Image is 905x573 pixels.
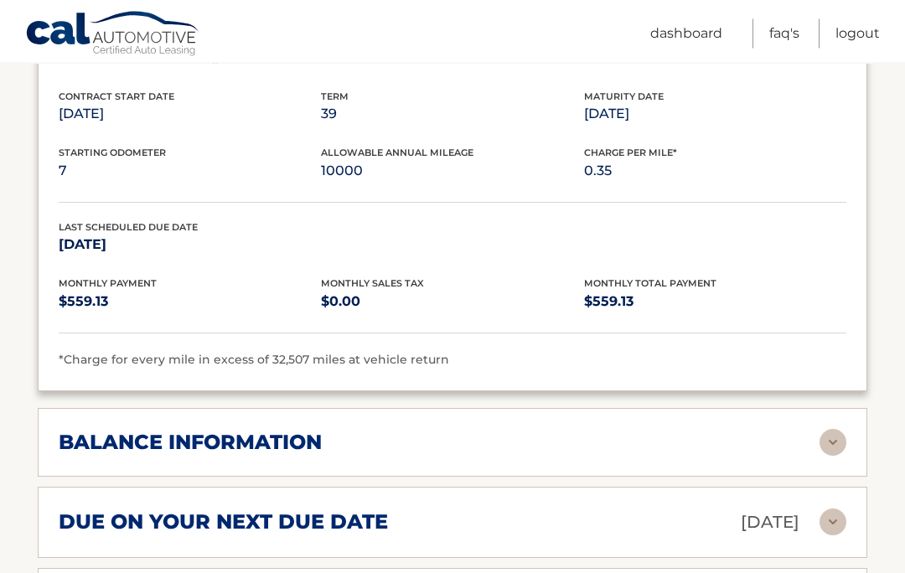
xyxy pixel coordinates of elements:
[584,103,846,126] p: [DATE]
[584,291,846,314] p: $559.13
[584,91,664,103] span: Maturity Date
[321,147,473,159] span: Allowable Annual Mileage
[820,509,846,536] img: accordion-rest.svg
[25,11,201,59] a: Cal Automotive
[741,508,799,538] p: [DATE]
[321,160,583,183] p: 10000
[584,278,716,290] span: Monthly Total Payment
[584,160,846,183] p: 0.35
[59,103,321,126] p: [DATE]
[59,147,166,159] span: Starting Odometer
[321,91,349,103] span: Term
[584,147,677,159] span: Charge Per Mile*
[59,431,322,456] h2: balance information
[321,103,583,126] p: 39
[59,353,449,368] span: *Charge for every mile in excess of 32,507 miles at vehicle return
[59,234,321,257] p: [DATE]
[59,291,321,314] p: $559.13
[59,278,157,290] span: Monthly Payment
[59,160,321,183] p: 7
[59,91,174,103] span: Contract Start Date
[835,19,880,49] a: Logout
[59,222,198,234] span: Last Scheduled Due Date
[769,19,799,49] a: FAQ's
[650,19,722,49] a: Dashboard
[321,291,583,314] p: $0.00
[820,430,846,457] img: accordion-rest.svg
[321,278,424,290] span: Monthly Sales Tax
[59,510,388,535] h2: due on your next due date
